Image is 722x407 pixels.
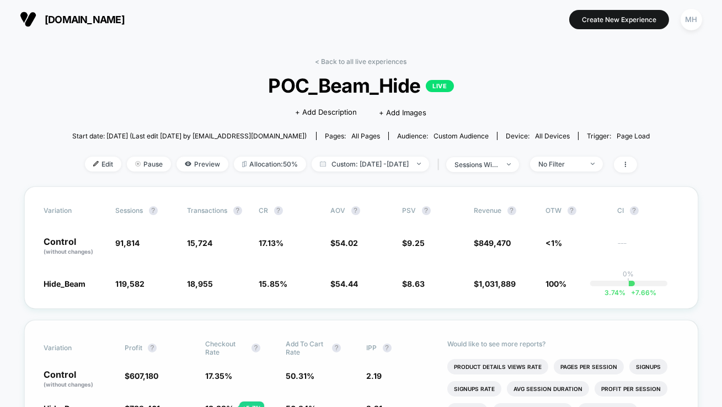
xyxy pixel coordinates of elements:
span: 9.25 [408,238,425,248]
div: Audience: [397,132,489,140]
span: 91,814 [116,238,140,248]
span: all pages [351,132,380,140]
span: Sessions [116,206,143,215]
span: Transactions [188,206,228,215]
span: 100% [546,279,567,288]
p: Would like to see more reports? [447,340,678,348]
span: 1,031,889 [479,279,516,288]
span: Start date: [DATE] (Last edit [DATE] by [EMAIL_ADDRESS][DOMAIN_NAME]) [72,132,307,140]
span: PSV [403,206,416,215]
a: < Back to all live experiences [315,57,407,66]
span: $ [474,238,511,248]
span: 607,180 [130,371,158,381]
img: end [135,161,141,167]
img: end [417,163,421,165]
span: 18,955 [188,279,213,288]
img: end [591,163,595,165]
span: --- [618,240,678,256]
span: all devices [535,132,570,140]
img: end [507,163,511,165]
span: Custom: [DATE] - [DATE] [312,157,429,172]
span: Revenue [474,206,502,215]
span: Device: [497,132,578,140]
li: Signups Rate [447,381,501,397]
span: | [435,157,446,173]
div: Trigger: [587,132,650,140]
button: ? [148,344,157,352]
span: OTW [546,206,607,215]
span: 849,470 [479,238,511,248]
span: Preview [177,157,228,172]
li: Pages Per Session [554,359,624,374]
button: ? [383,344,392,352]
span: Allocation: 50% [234,157,306,172]
span: $ [474,279,516,288]
img: edit [93,161,99,167]
button: ? [568,206,576,215]
span: (without changes) [44,381,94,388]
span: 2.19 [367,371,382,381]
span: Edit [85,157,121,172]
span: 54.02 [336,238,359,248]
span: + Add Images [379,108,427,117]
span: Page Load [617,132,650,140]
span: 3.74 % [605,288,625,297]
button: ? [274,206,283,215]
span: $ [331,279,359,288]
span: Pause [127,157,171,172]
span: + [631,288,635,297]
span: CI [618,206,678,215]
img: Visually logo [20,11,36,28]
button: ? [332,344,341,352]
button: ? [507,206,516,215]
button: [DOMAIN_NAME] [17,10,128,28]
span: Checkout Rate [205,340,246,356]
span: Variation [44,206,105,215]
p: | [628,278,630,286]
span: $ [125,371,158,381]
span: Variation [44,340,105,356]
span: $ [403,279,425,288]
span: (without changes) [44,248,94,255]
span: 54.44 [336,279,359,288]
span: 17.35 % [205,371,232,381]
span: + Add Description [296,107,357,118]
span: 7.66 % [625,288,656,297]
span: [DOMAIN_NAME] [45,14,125,25]
p: 0% [623,270,634,278]
p: Control [44,370,114,389]
span: Profit [125,344,142,352]
li: Signups [629,359,667,374]
span: $ [331,238,359,248]
div: Pages: [325,132,380,140]
span: IPP [367,344,377,352]
p: LIVE [426,80,453,92]
span: 17.13 % [259,238,284,248]
li: Avg Session Duration [507,381,589,397]
button: ? [422,206,431,215]
span: 15.85 % [259,279,288,288]
div: No Filter [538,160,582,168]
button: ? [351,206,360,215]
button: ? [149,206,158,215]
li: Product Details Views Rate [447,359,548,374]
div: sessions with impression [454,160,499,169]
span: 8.63 [408,279,425,288]
button: MH [677,8,705,31]
span: Hide_Beam [44,279,86,288]
span: Add To Cart Rate [286,340,327,356]
button: ? [252,344,260,352]
button: Create New Experience [569,10,669,29]
span: CR [259,206,269,215]
p: Control [44,237,105,256]
img: calendar [320,161,326,167]
span: Custom Audience [434,132,489,140]
span: POC_Beam_Hide [101,74,621,97]
li: Profit Per Session [595,381,667,397]
span: $ [403,238,425,248]
span: <1% [546,238,563,248]
span: 15,724 [188,238,213,248]
img: rebalance [242,161,247,167]
button: ? [233,206,242,215]
button: ? [630,206,639,215]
